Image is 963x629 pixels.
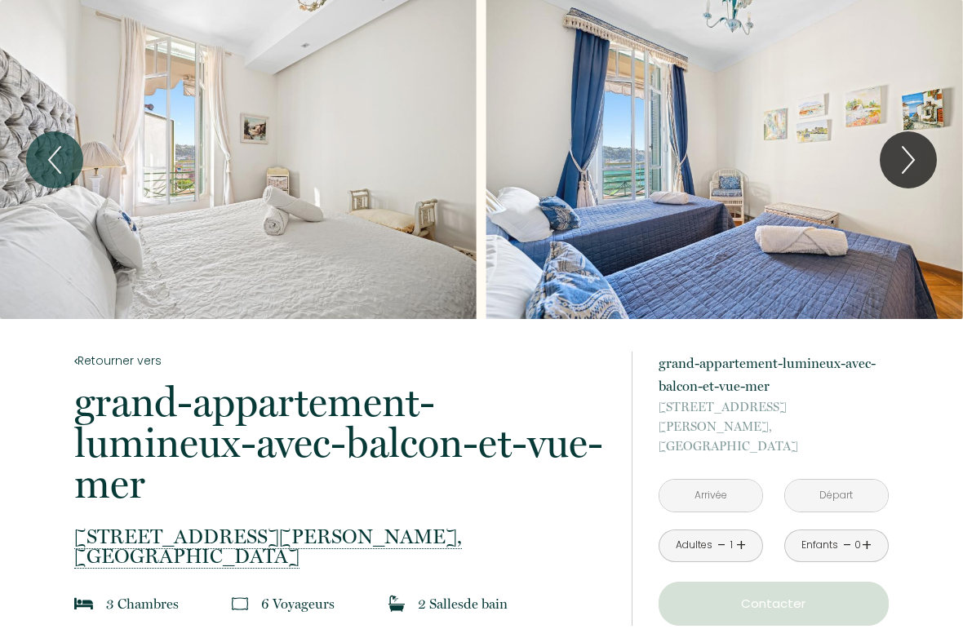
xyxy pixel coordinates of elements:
a: + [736,533,746,558]
img: guests [232,596,248,612]
a: Retourner vers [74,352,610,370]
div: 0 [854,538,862,553]
div: 1 [727,538,735,553]
div: Adultes [676,538,712,553]
a: - [717,533,726,558]
input: Arrivée [659,480,762,512]
span: [STREET_ADDRESS][PERSON_NAME], [659,397,889,436]
p: 3 Chambre [106,592,179,615]
button: Contacter [659,582,889,626]
p: grand-appartement-lumineux-avec-balcon-et-vue-mer [74,382,610,504]
span: s [458,596,464,612]
input: Départ [785,480,888,512]
div: Enfants [801,538,838,553]
span: s [329,596,335,612]
button: Previous [26,131,83,188]
p: 2 Salle de bain [418,592,508,615]
a: + [862,533,872,558]
p: Contacter [664,594,883,613]
p: 6 Voyageur [261,592,335,615]
button: Next [880,131,937,188]
p: [GEOGRAPHIC_DATA] [659,397,889,456]
a: - [843,533,852,558]
span: s [173,596,179,612]
p: grand-appartement-lumineux-avec-balcon-et-vue-mer [659,352,889,397]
